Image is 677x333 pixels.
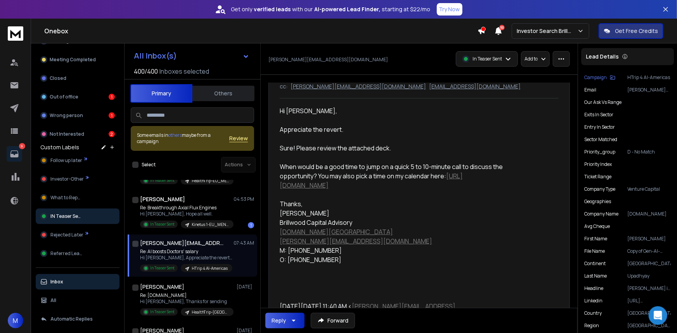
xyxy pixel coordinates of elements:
[50,316,93,322] p: Automatic Replies
[280,162,506,190] div: When would be a good time to jump on a quick 5 to 10-minute call to discuss the opportunity? You ...
[50,112,83,119] p: Wrong person
[50,297,56,304] p: All
[140,205,233,211] p: Re: Breakthrough Axial Flux Engines
[234,240,254,246] p: 07:43 AM
[586,53,619,60] p: Lead Details
[36,52,119,67] button: Meeting Completed
[36,153,119,168] button: Follow up later
[192,178,229,184] p: HealthTrip-EU_MENA_Afr 3
[473,56,502,62] p: In Teaser Sent
[8,26,23,41] img: logo
[584,211,618,217] p: Company Name
[109,112,115,119] div: 1
[134,52,177,60] h1: All Inbox(s)
[627,149,671,155] p: D - No Match
[36,227,119,243] button: Rejected Later
[627,310,671,316] p: [GEOGRAPHIC_DATA]
[268,57,388,63] p: [PERSON_NAME][EMAIL_ADDRESS][DOMAIN_NAME]
[50,131,84,137] p: Not Interested
[499,25,505,30] span: 50
[615,27,658,35] p: Get Free Credits
[584,236,607,242] p: First Name
[150,178,175,183] p: In Teaser Sent
[584,74,607,81] p: Campaign
[140,298,233,305] p: Hi [PERSON_NAME], Thanks for sending
[36,108,119,123] button: Wrong person1
[517,27,577,35] p: Investor Search Brillwood
[50,250,85,257] span: Referred Leads
[584,87,596,93] p: Email
[109,94,115,100] div: 1
[311,313,355,328] button: Forward
[254,5,291,13] strong: verified leads
[109,131,115,137] div: 2
[584,298,603,304] p: Linkedin
[280,255,506,264] div: O: [PHONE_NUMBER]
[192,309,229,315] p: HealthTrip-[GEOGRAPHIC_DATA]
[627,74,671,81] p: HTrip 4 AI-Americas
[192,266,228,271] p: HTrip 4 AI-Americas
[40,143,79,151] h3: Custom Labels
[50,94,78,100] p: Out of office
[280,143,506,153] div: Sure! Please review the attached deck.
[142,162,156,168] label: Select
[439,5,460,13] p: Try Now
[584,99,622,105] p: our ask vs range
[584,161,612,167] p: priority index
[231,5,431,13] p: Get only with our starting at $22/mo
[627,186,671,192] p: Venture Capital
[584,223,610,229] p: avg cheque
[50,157,82,164] span: Follow up later
[50,279,63,285] p: Inbox
[280,228,393,236] a: [DOMAIN_NAME][GEOGRAPHIC_DATA]
[627,211,671,217] p: [DOMAIN_NAME]
[584,124,615,130] p: entry in sector
[140,239,225,247] h1: [PERSON_NAME][EMAIL_ADDRESS][DOMAIN_NAME]
[50,232,83,238] span: Rejected Later
[280,302,506,320] div: [DATE][DATE] 11:40 AM < > wrote:
[140,248,233,255] p: Re: AI boosts Doctors' salary
[229,135,248,142] button: Review
[280,302,455,320] a: [PERSON_NAME][EMAIL_ADDRESS][DOMAIN_NAME]
[627,285,671,292] p: [PERSON_NAME] is a Co-Founder & serves as a General Partner at [DOMAIN_NAME]. Previously led earl...
[291,83,426,90] p: [PERSON_NAME][EMAIL_ADDRESS][DOMAIN_NAME]
[248,222,254,228] div: 1
[429,83,521,90] p: [EMAIL_ADDRESS][DOMAIN_NAME]
[280,209,506,218] div: [PERSON_NAME]
[584,186,615,192] p: company type
[599,23,663,39] button: Get Free Credits
[36,71,119,86] button: Closed
[584,136,617,143] p: sector matched
[627,261,671,267] p: [GEOGRAPHIC_DATA]
[627,87,671,93] p: [PERSON_NAME][EMAIL_ADDRESS][DOMAIN_NAME]
[584,273,607,279] p: Last Name
[265,313,305,328] button: Reply
[7,146,22,162] a: 9
[36,246,119,261] button: Referred Leads
[437,3,462,16] button: Try Now
[50,57,96,63] p: Meeting Completed
[150,265,175,271] p: In Teaser Sent
[137,132,229,145] div: Some emails in maybe from a campaign
[50,195,81,201] span: What to Reply
[8,313,23,328] button: M
[627,273,671,279] p: Upadhyay
[237,284,254,290] p: [DATE]
[584,149,615,155] p: priority_group
[192,222,229,228] p: Kinetus 1-EU_MENA_Afr
[584,323,599,329] p: region
[130,84,192,103] button: Primary
[44,26,478,36] h1: Onebox
[134,67,158,76] span: 400 / 400
[584,174,611,180] p: ticket range
[280,106,506,116] div: Hi [PERSON_NAME],
[168,132,182,138] span: others
[627,323,671,329] p: [GEOGRAPHIC_DATA] + [GEOGRAPHIC_DATA]
[36,126,119,142] button: Not Interested2
[272,317,286,324] div: Reply
[280,218,506,227] div: Brillwood Capital Advisory
[159,67,209,76] h3: Inboxes selected
[584,74,615,81] button: Campaign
